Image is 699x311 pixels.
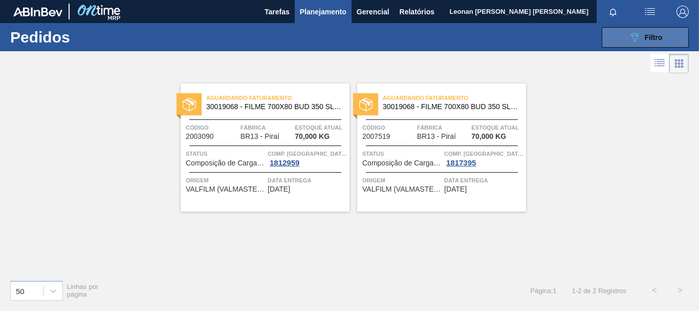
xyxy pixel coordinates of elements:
button: < [642,278,667,303]
div: 1812959 [268,159,301,167]
a: Comp. [GEOGRAPHIC_DATA]1817395 [444,149,523,167]
div: 1817395 [444,159,478,167]
span: Data entrega [444,175,523,185]
span: Relatórios [400,6,434,18]
span: Planejamento [300,6,346,18]
span: Estoque atual [295,122,347,133]
span: Gerencial [357,6,389,18]
span: VALFILM (VALMASTER) - MANAUS (AM) [362,185,442,193]
span: Tarefas [265,6,290,18]
span: Aguardando Faturamento [383,93,526,103]
span: Código [186,122,238,133]
span: Aguardando Faturamento [206,93,349,103]
span: 04/10/2025 [268,185,290,193]
span: Fábrica [417,122,469,133]
span: 70,000 KG [471,133,506,140]
span: BR13 - Piraí [241,133,279,140]
div: 50 [16,286,25,295]
span: 30019068 - FILME 700X80 BUD 350 SLK C12 429 [383,103,518,111]
button: Notificações [597,5,629,19]
a: statusAguardando Faturamento30019068 - FILME 700X80 BUD 350 SLK C12 429Código2003090FábricaBR13 -... [173,84,349,212]
span: Data entrega [268,175,347,185]
span: Filtro [645,33,663,42]
span: 70,000 KG [295,133,330,140]
a: statusAguardando Faturamento30019068 - FILME 700X80 BUD 350 SLK C12 429Código2007519FábricaBR13 -... [349,84,526,212]
span: Status [186,149,265,159]
button: Filtro [602,27,689,48]
img: status [359,98,373,111]
span: Comp. Carga [268,149,347,159]
div: Visão em Cards [669,54,689,73]
div: Visão em Lista [650,54,669,73]
span: Composição de Carga Aceita [362,159,442,167]
button: > [667,278,693,303]
span: 11/10/2025 [444,185,467,193]
span: Código [362,122,414,133]
img: userActions [644,6,656,18]
span: Linhas por página [67,283,99,298]
span: Estoque atual [471,122,523,133]
span: 30019068 - FILME 700X80 BUD 350 SLK C12 429 [206,103,341,111]
h1: Pedidos [10,31,154,43]
span: 2003090 [186,133,214,140]
img: Logout [676,6,689,18]
span: BR13 - Piraí [417,133,456,140]
img: TNhmsLtSVTkK8tSr43FrP2fwEKptu5GPRR3wAAAABJRU5ErkJggg== [13,7,62,16]
span: Origem [186,175,265,185]
a: Comp. [GEOGRAPHIC_DATA]1812959 [268,149,347,167]
span: VALFILM (VALMASTER) - MANAUS (AM) [186,185,265,193]
span: 2007519 [362,133,390,140]
span: Composição de Carga Aceita [186,159,265,167]
span: Status [362,149,442,159]
span: Fábrica [241,122,293,133]
span: Página : 1 [530,287,556,295]
img: status [183,98,196,111]
span: Origem [362,175,442,185]
span: Comp. Carga [444,149,523,159]
span: 1 - 2 de 2 Registros [572,287,626,295]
